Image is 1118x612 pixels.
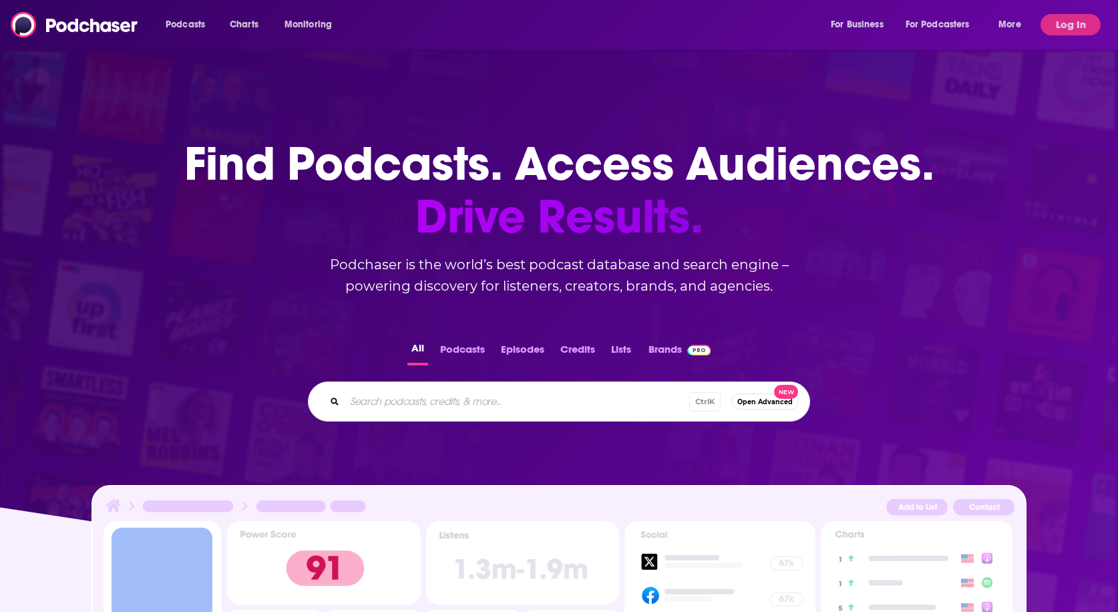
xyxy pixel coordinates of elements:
[166,15,205,34] span: Podcasts
[737,398,793,406] span: Open Advanced
[831,15,884,34] span: For Business
[221,14,266,35] a: Charts
[104,497,1014,520] img: Podcast Insights Header
[11,12,139,37] img: Podchaser - Follow, Share and Rate Podcasts
[184,190,934,243] span: Drive Results.
[230,15,258,34] span: Charts
[607,339,635,365] button: Lists
[689,392,721,412] span: Ctrl K
[308,381,810,422] div: Search podcasts, credits, & more...
[906,15,970,34] span: For Podcasters
[897,14,989,35] button: open menu
[556,339,599,365] button: Credits
[156,14,222,35] button: open menu
[1041,14,1101,35] button: Log In
[436,339,489,365] button: Podcasts
[227,521,420,605] img: Podcast Insights Power score
[275,14,349,35] button: open menu
[731,394,799,410] button: Open AdvancedNew
[285,15,332,34] span: Monitoring
[821,14,900,35] button: open menu
[687,345,711,355] img: Podchaser Pro
[998,15,1021,34] span: More
[989,14,1038,35] button: open menu
[426,521,619,605] img: Podcast Insights Listens
[774,385,798,399] span: New
[345,391,689,412] input: Search podcasts, credits, & more...
[648,339,711,365] a: BrandsPodchaser Pro
[184,138,934,243] h1: Find Podcasts. Access Audiences.
[497,339,548,365] button: Episodes
[407,339,428,365] button: All
[292,254,826,297] h2: Podchaser is the world’s best podcast database and search engine – powering discovery for listene...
